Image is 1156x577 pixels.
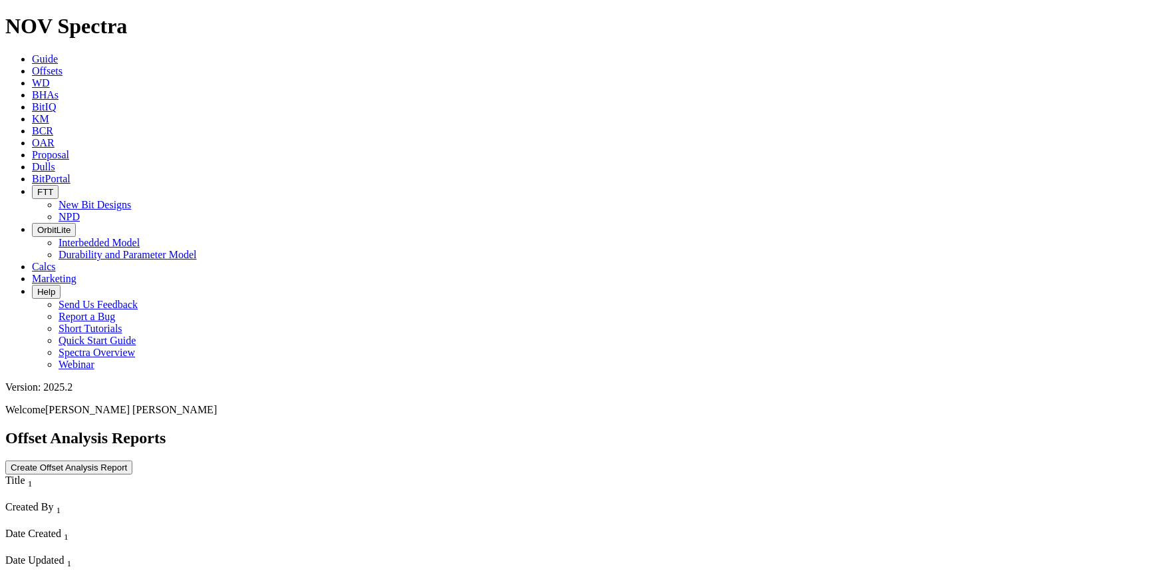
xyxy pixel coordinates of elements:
[5,489,279,501] div: Column Menu
[59,323,122,334] a: Short Tutorials
[5,554,279,569] div: Date Updated Sort None
[5,14,1151,39] h1: NOV Spectra
[32,161,55,172] a: Dulls
[32,89,59,100] a: BHAs
[5,404,1151,416] p: Welcome
[32,273,76,284] a: Marketing
[5,554,64,566] span: Date Updated
[5,528,279,554] div: Sort None
[5,528,279,542] div: Date Created Sort None
[45,404,217,415] span: [PERSON_NAME] [PERSON_NAME]
[5,542,279,554] div: Column Menu
[67,558,71,568] sub: 1
[56,501,61,512] span: Sort None
[59,311,115,322] a: Report a Bug
[32,261,56,272] a: Calcs
[64,532,69,542] sub: 1
[5,501,279,528] div: Sort None
[32,149,69,160] a: Proposal
[5,461,132,475] button: Create Offset Analysis Report
[59,335,136,346] a: Quick Start Guide
[32,113,49,124] a: KM
[32,77,50,89] a: WD
[32,185,59,199] button: FTT
[56,505,61,515] sub: 1
[32,137,55,148] a: OAR
[5,381,1151,393] div: Version: 2025.2
[59,347,135,358] a: Spectra Overview
[32,223,76,237] button: OrbitLite
[64,528,69,539] span: Sort None
[5,475,279,501] div: Sort None
[59,211,80,222] a: NPD
[59,237,140,248] a: Interbedded Model
[59,249,197,260] a: Durability and Parameter Model
[37,287,55,297] span: Help
[67,554,71,566] span: Sort None
[59,299,138,310] a: Send Us Feedback
[5,501,53,512] span: Created By
[32,125,53,136] a: BCR
[37,187,53,197] span: FTT
[32,101,56,112] a: BitIQ
[5,516,279,528] div: Column Menu
[59,199,131,210] a: New Bit Designs
[32,53,58,65] a: Guide
[32,285,61,299] button: Help
[28,475,33,486] span: Sort None
[5,475,279,489] div: Title Sort None
[37,225,71,235] span: OrbitLite
[5,501,279,516] div: Created By Sort None
[5,475,25,486] span: Title
[28,479,33,488] sub: 1
[5,528,61,539] span: Date Created
[5,429,1151,447] h2: Offset Analysis Reports
[59,359,94,370] a: Webinar
[32,173,71,184] a: BitPortal
[32,65,63,77] a: Offsets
